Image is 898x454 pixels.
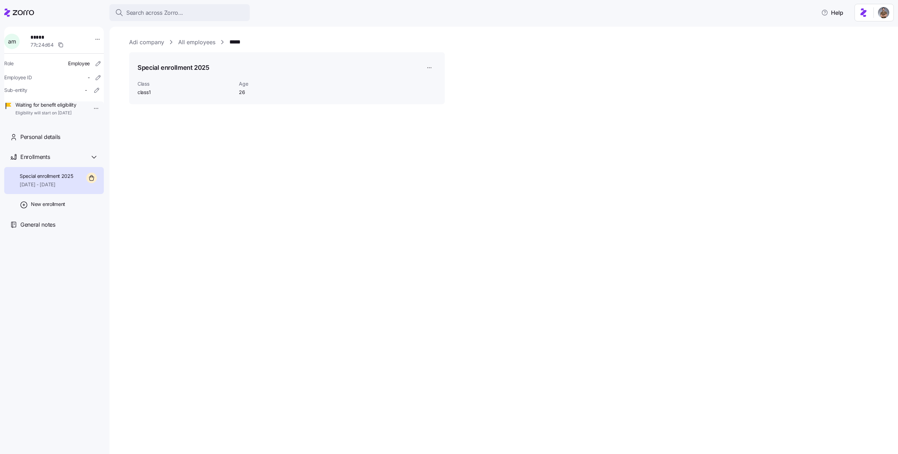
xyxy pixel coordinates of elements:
[88,74,90,81] span: -
[178,38,215,47] a: All employees
[138,63,209,72] h1: Special enrollment 2025
[138,80,233,87] span: Class
[821,8,843,17] span: Help
[109,4,250,21] button: Search across Zorro...
[20,153,50,161] span: Enrollments
[816,6,849,20] button: Help
[4,60,14,67] span: Role
[20,181,73,188] span: [DATE] - [DATE]
[4,87,27,94] span: Sub-entity
[68,60,90,67] span: Employee
[129,38,164,47] a: Adi company
[15,110,76,116] span: Eligibility will start on [DATE]
[126,8,183,17] span: Search across Zorro...
[20,220,55,229] span: General notes
[878,7,889,18] img: 4405efb6-a4ff-4e3b-b971-a8a12b62b3ee-1719735568656.jpeg
[239,80,309,87] span: Age
[31,41,54,48] span: 77c24d64
[138,89,233,96] span: class1
[15,101,76,108] span: Waiting for benefit eligibility
[20,173,73,180] span: Special enrollment 2025
[4,74,32,81] span: Employee ID
[239,89,309,96] span: 26
[20,133,60,141] span: Personal details
[85,87,87,94] span: -
[31,201,65,208] span: New enrollment
[8,39,16,44] span: a m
